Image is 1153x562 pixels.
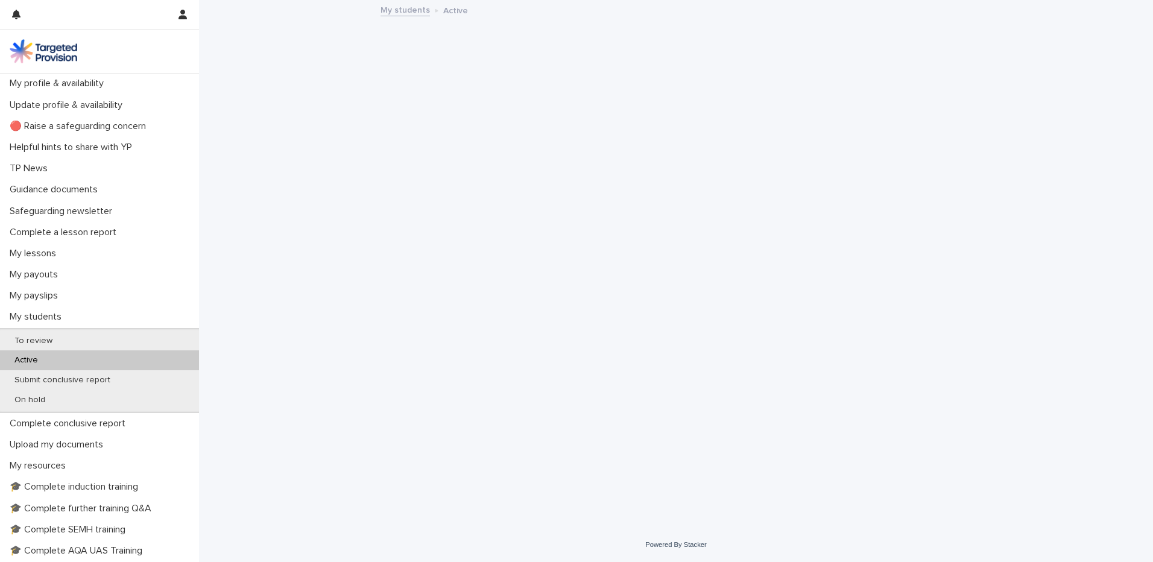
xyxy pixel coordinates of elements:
p: To review [5,336,62,346]
p: Helpful hints to share with YP [5,142,142,153]
a: My students [381,2,430,16]
p: Guidance documents [5,184,107,195]
p: On hold [5,395,55,405]
p: 🎓 Complete AQA UAS Training [5,545,152,557]
p: Active [5,355,48,365]
p: My profile & availability [5,78,113,89]
img: M5nRWzHhSzIhMunXDL62 [10,39,77,63]
p: Safeguarding newsletter [5,206,122,217]
p: TP News [5,163,57,174]
p: My lessons [5,248,66,259]
p: Upload my documents [5,439,113,450]
p: My resources [5,460,75,472]
p: 🎓 Complete further training Q&A [5,503,161,514]
p: 🎓 Complete induction training [5,481,148,493]
p: My payouts [5,269,68,280]
p: Update profile & availability [5,99,132,111]
p: My payslips [5,290,68,302]
p: My students [5,311,71,323]
a: Powered By Stacker [645,541,706,548]
p: Complete conclusive report [5,418,135,429]
p: Submit conclusive report [5,375,120,385]
p: 🔴 Raise a safeguarding concern [5,121,156,132]
p: Active [443,3,468,16]
p: Complete a lesson report [5,227,126,238]
p: 🎓 Complete SEMH training [5,524,135,535]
